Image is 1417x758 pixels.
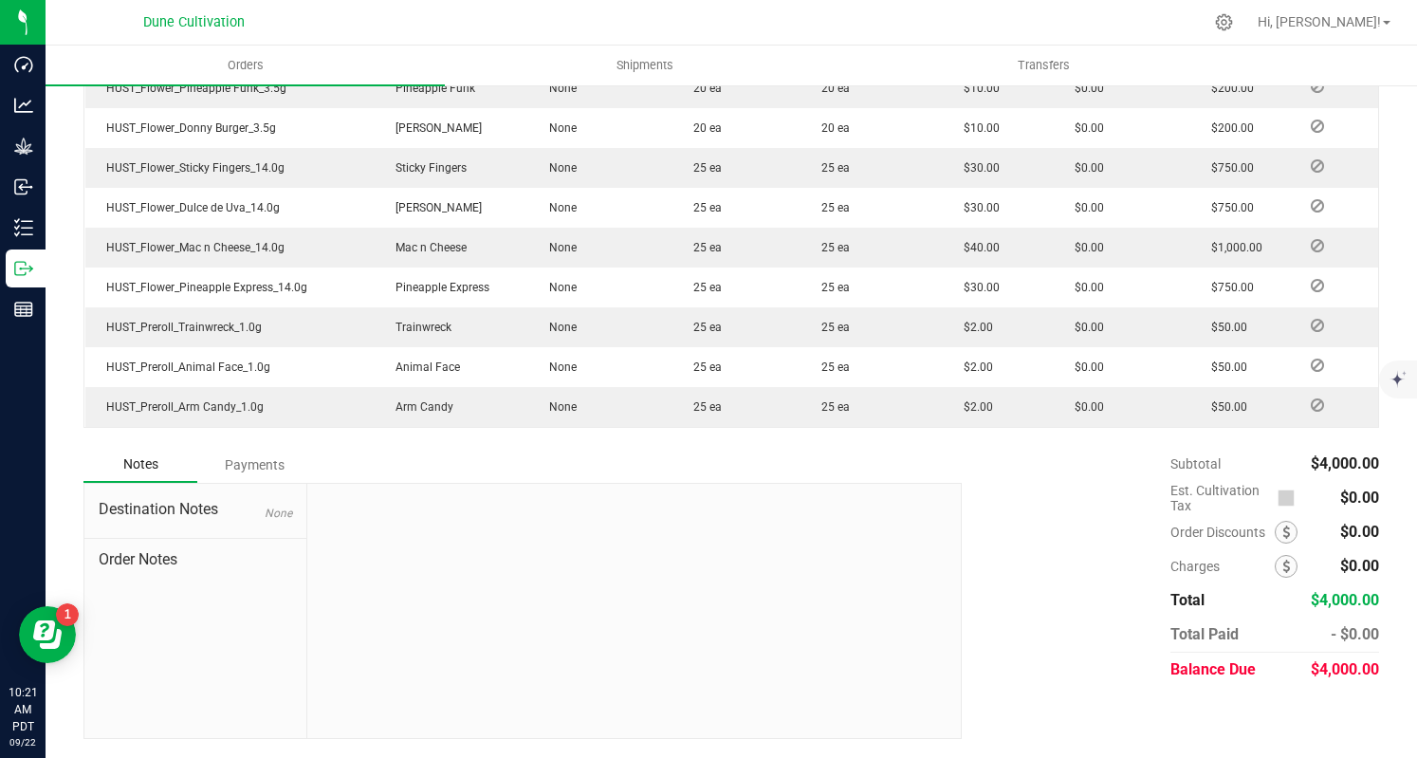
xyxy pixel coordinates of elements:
[1212,13,1236,31] div: Manage settings
[386,241,467,254] span: Mac n Cheese
[99,498,292,521] span: Destination Notes
[14,55,33,74] inline-svg: Dashboard
[97,361,270,374] span: HUST_Preroll_Animal Face_1.0g
[1303,200,1332,212] span: Reject Inventory
[1202,321,1247,334] span: $50.00
[1303,81,1332,92] span: Reject Inventory
[540,82,577,95] span: None
[97,400,264,414] span: HUST_Preroll_Arm Candy_1.0g
[386,400,453,414] span: Arm Candy
[684,121,722,135] span: 20 ea
[540,241,577,254] span: None
[386,82,475,95] span: Pineapple Funk
[954,241,1000,254] span: $40.00
[1278,486,1303,511] span: Calculate cultivation tax
[1065,201,1104,214] span: $0.00
[812,400,850,414] span: 25 ea
[540,201,577,214] span: None
[1331,625,1379,643] span: - $0.00
[83,447,197,483] div: Notes
[1303,320,1332,331] span: Reject Inventory
[14,96,33,115] inline-svg: Analytics
[202,57,289,74] span: Orders
[954,82,1000,95] span: $10.00
[1065,241,1104,254] span: $0.00
[386,321,451,334] span: Trainwreck
[14,137,33,156] inline-svg: Grow
[1202,201,1254,214] span: $750.00
[812,201,850,214] span: 25 ea
[143,14,245,30] span: Dune Cultivation
[812,361,850,374] span: 25 ea
[540,281,577,294] span: None
[540,161,577,175] span: None
[954,400,993,414] span: $2.00
[386,161,467,175] span: Sticky Fingers
[540,121,577,135] span: None
[812,121,850,135] span: 20 ea
[99,548,292,571] span: Order Notes
[1258,14,1381,29] span: Hi, [PERSON_NAME]!
[265,507,292,520] span: None
[1303,399,1332,411] span: Reject Inventory
[684,361,722,374] span: 25 ea
[992,57,1095,74] span: Transfers
[1303,240,1332,251] span: Reject Inventory
[97,121,276,135] span: HUST_Flower_Donny Burger_3.5g
[97,281,307,294] span: HUST_Flower_Pineapple Express_14.0g
[1170,559,1275,574] span: Charges
[540,321,577,334] span: None
[954,361,993,374] span: $2.00
[197,448,311,482] div: Payments
[1170,591,1205,609] span: Total
[954,121,1000,135] span: $10.00
[1202,400,1247,414] span: $50.00
[812,281,850,294] span: 25 ea
[954,281,1000,294] span: $30.00
[812,321,850,334] span: 25 ea
[1303,160,1332,172] span: Reject Inventory
[844,46,1243,85] a: Transfers
[954,321,993,334] span: $2.00
[97,161,285,175] span: HUST_Flower_Sticky Fingers_14.0g
[1311,454,1379,472] span: $4,000.00
[684,241,722,254] span: 25 ea
[1303,280,1332,291] span: Reject Inventory
[1170,525,1275,540] span: Order Discounts
[97,82,286,95] span: HUST_Flower_Pineapple Funk_3.5g
[812,82,850,95] span: 20 ea
[1065,400,1104,414] span: $0.00
[1340,523,1379,541] span: $0.00
[684,82,722,95] span: 20 ea
[1065,161,1104,175] span: $0.00
[1202,361,1247,374] span: $50.00
[954,201,1000,214] span: $30.00
[1303,120,1332,132] span: Reject Inventory
[1202,281,1254,294] span: $750.00
[1065,361,1104,374] span: $0.00
[591,57,699,74] span: Shipments
[540,400,577,414] span: None
[9,735,37,749] p: 09/22
[14,177,33,196] inline-svg: Inbound
[1065,121,1104,135] span: $0.00
[9,684,37,735] p: 10:21 AM PDT
[954,161,1000,175] span: $30.00
[1170,483,1270,513] span: Est. Cultivation Tax
[812,161,850,175] span: 25 ea
[1311,660,1379,678] span: $4,000.00
[1065,82,1104,95] span: $0.00
[1340,557,1379,575] span: $0.00
[14,259,33,278] inline-svg: Outbound
[97,241,285,254] span: HUST_Flower_Mac n Cheese_14.0g
[1202,161,1254,175] span: $750.00
[1303,360,1332,371] span: Reject Inventory
[1202,241,1262,254] span: $1,000.00
[1065,321,1104,334] span: $0.00
[97,321,262,334] span: HUST_Preroll_Trainwreck_1.0g
[684,321,722,334] span: 25 ea
[19,606,76,663] iframe: Resource center
[1065,281,1104,294] span: $0.00
[386,201,482,214] span: [PERSON_NAME]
